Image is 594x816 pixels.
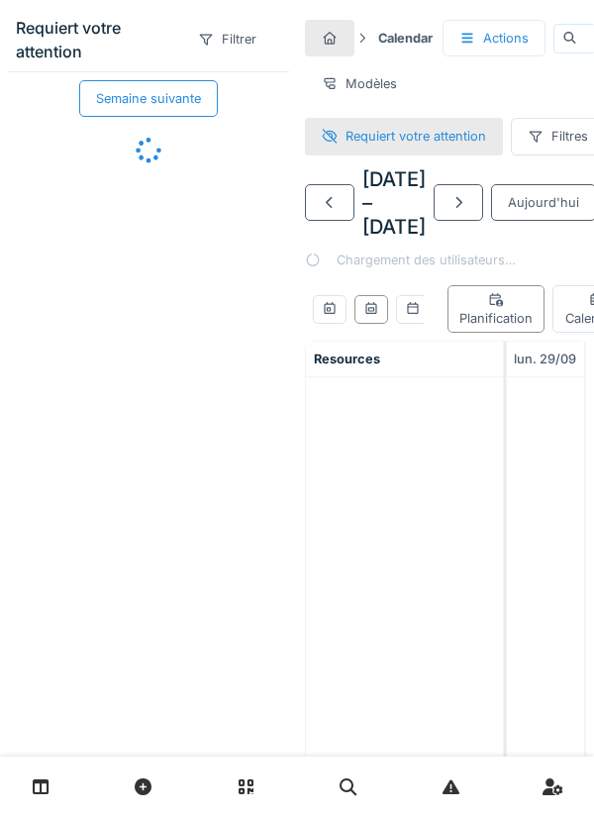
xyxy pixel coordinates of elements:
[370,29,441,48] strong: Calendar
[305,65,414,102] div: Modèles
[314,352,380,366] span: Resources
[443,20,545,56] div: Actions
[456,290,536,328] div: Planification
[509,346,581,372] a: 29 septembre 2025
[16,16,173,63] div: Requiert votre attention
[305,251,516,269] div: Chargement des utilisateurs…
[181,21,273,57] div: Filtrer
[346,127,486,146] div: Requiert votre attention
[79,80,218,117] div: Semaine suivante
[362,167,426,239] h5: [DATE] – [DATE]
